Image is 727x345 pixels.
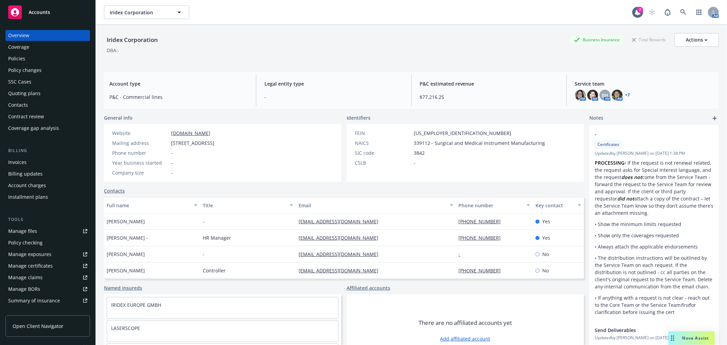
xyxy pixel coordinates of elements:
p: • The distribution instructions will be outlined by the Service Team on each request. If the dist... [595,254,713,290]
span: Accounts [29,10,50,15]
a: SSC Cases [5,76,90,87]
span: [PERSON_NAME] [107,218,145,225]
span: Service team [575,80,713,87]
a: Contacts [5,100,90,110]
a: add [711,114,719,122]
div: Key contact [535,202,574,209]
span: 339112 - Surgical and Medical Instrument Manufacturing [414,139,545,147]
a: [EMAIL_ADDRESS][DOMAIN_NAME] [299,235,384,241]
span: - [264,93,403,101]
div: Iridex Corporation [104,35,161,44]
a: [EMAIL_ADDRESS][DOMAIN_NAME] [299,267,384,274]
div: Billing [5,147,90,154]
a: Affiliated accounts [347,284,390,291]
div: SSC Cases [8,76,31,87]
span: - [171,159,173,166]
a: Accounts [5,3,90,22]
a: Policy changes [5,65,90,76]
a: Search [677,5,690,19]
a: Account charges [5,180,90,191]
span: Yes [542,234,550,241]
span: Account type [109,80,248,87]
strong: PROCESSING [595,160,624,166]
a: Summary of insurance [5,295,90,306]
div: Summary of insurance [8,295,60,306]
button: Nova Assist [668,331,715,345]
div: Manage BORs [8,284,40,295]
a: Start snowing [645,5,659,19]
em: first [681,302,690,308]
a: IRIDEX EUROPE GMBH [111,302,161,308]
a: Manage BORs [5,284,90,295]
button: Email [296,197,456,213]
a: +7 [625,93,630,97]
span: Open Client Navigator [13,322,63,330]
span: P&C estimated revenue [420,80,558,87]
span: There are no affiliated accounts yet [419,319,512,327]
div: Policies [8,53,25,64]
span: [US_EMPLOYER_IDENTIFICATION_NUMBER] [414,130,511,137]
p: • Show only the coverages requested [595,232,713,239]
div: DBA: - [107,47,119,54]
div: Installment plans [8,192,48,202]
button: Iridex Corporation [104,5,189,19]
a: Overview [5,30,90,41]
a: Switch app [692,5,706,19]
span: [STREET_ADDRESS] [171,139,214,147]
span: Iridex Corporation [110,9,169,16]
button: Actions [675,33,719,47]
div: Company size [112,169,168,176]
a: Contacts [104,187,125,194]
a: Installment plans [5,192,90,202]
span: - [595,131,696,138]
div: Policy checking [8,237,43,248]
span: Identifiers [347,114,370,121]
span: [PERSON_NAME] - [107,234,148,241]
span: - [414,159,415,166]
span: BH [602,92,608,99]
span: Updated by [PERSON_NAME] on [DATE] 1:38 PM [595,150,713,156]
div: Contacts [8,100,28,110]
span: Updated by [PERSON_NAME] on [DATE] 1:21 PM [595,335,713,341]
a: [PHONE_NUMBER] [459,235,506,241]
span: Manage exposures [5,249,90,260]
div: Policy changes [8,65,42,76]
span: No [542,267,549,274]
span: Nova Assist [682,335,709,341]
div: FEIN [355,130,411,137]
a: [EMAIL_ADDRESS][DOMAIN_NAME] [299,251,384,257]
img: photo [575,90,586,101]
div: Email [299,202,445,209]
div: -CertificatesUpdatedby [PERSON_NAME] on [DATE] 1:38 PMPROCESSING• If the request is not renewal r... [589,125,719,321]
span: - [203,218,205,225]
span: Controller [203,267,226,274]
button: Phone number [456,197,533,213]
div: Title [203,202,286,209]
span: [PERSON_NAME] [107,267,145,274]
a: Invoices [5,157,90,168]
p: • If anything with a request is not clear - reach out to the Core Team or the Service Team for cl... [595,294,713,316]
div: Business Insurance [571,35,623,44]
span: HR Manager [203,234,231,241]
div: Website [112,130,168,137]
a: Manage files [5,226,90,237]
div: Coverage [8,42,29,52]
div: Quoting plans [8,88,41,99]
div: Drag to move [668,331,677,345]
span: Legal entity type [264,80,403,87]
a: Coverage [5,42,90,52]
div: Coverage gap analysis [8,123,59,134]
div: Manage exposures [8,249,51,260]
a: Named insureds [104,284,142,291]
a: Manage claims [5,272,90,283]
span: Yes [542,218,550,225]
a: [EMAIL_ADDRESS][DOMAIN_NAME] [299,218,384,225]
span: - [171,149,173,156]
em: did not [617,195,634,202]
button: Key contact [533,197,584,213]
div: SIC code [355,149,411,156]
div: CSLB [355,159,411,166]
div: Year business started [112,159,168,166]
div: Phone number [459,202,522,209]
a: Manage certificates [5,260,90,271]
